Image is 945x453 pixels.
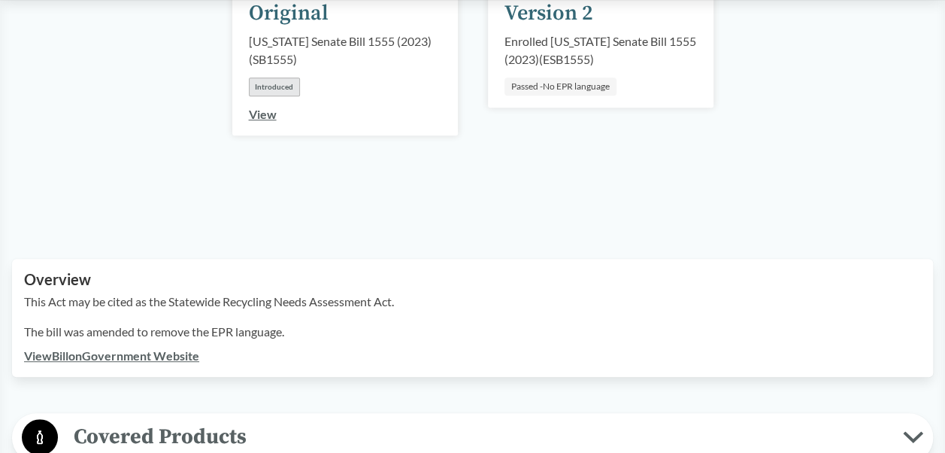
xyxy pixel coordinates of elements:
[24,348,199,363] a: ViewBillonGovernment Website
[504,78,616,96] div: Passed -No EPR language
[249,78,300,96] div: Introduced
[24,323,921,341] p: The bill was amended to remove the EPR language.
[24,293,921,311] p: This Act may be cited as the Statewide Recycling Needs Assessment Act.
[24,271,921,288] h2: Overview
[504,32,697,68] div: Enrolled [US_STATE] Senate Bill 1555 (2023) ( ESB1555 )
[249,107,277,121] a: View
[249,32,441,68] div: [US_STATE] Senate Bill 1555 (2023) ( SB1555 )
